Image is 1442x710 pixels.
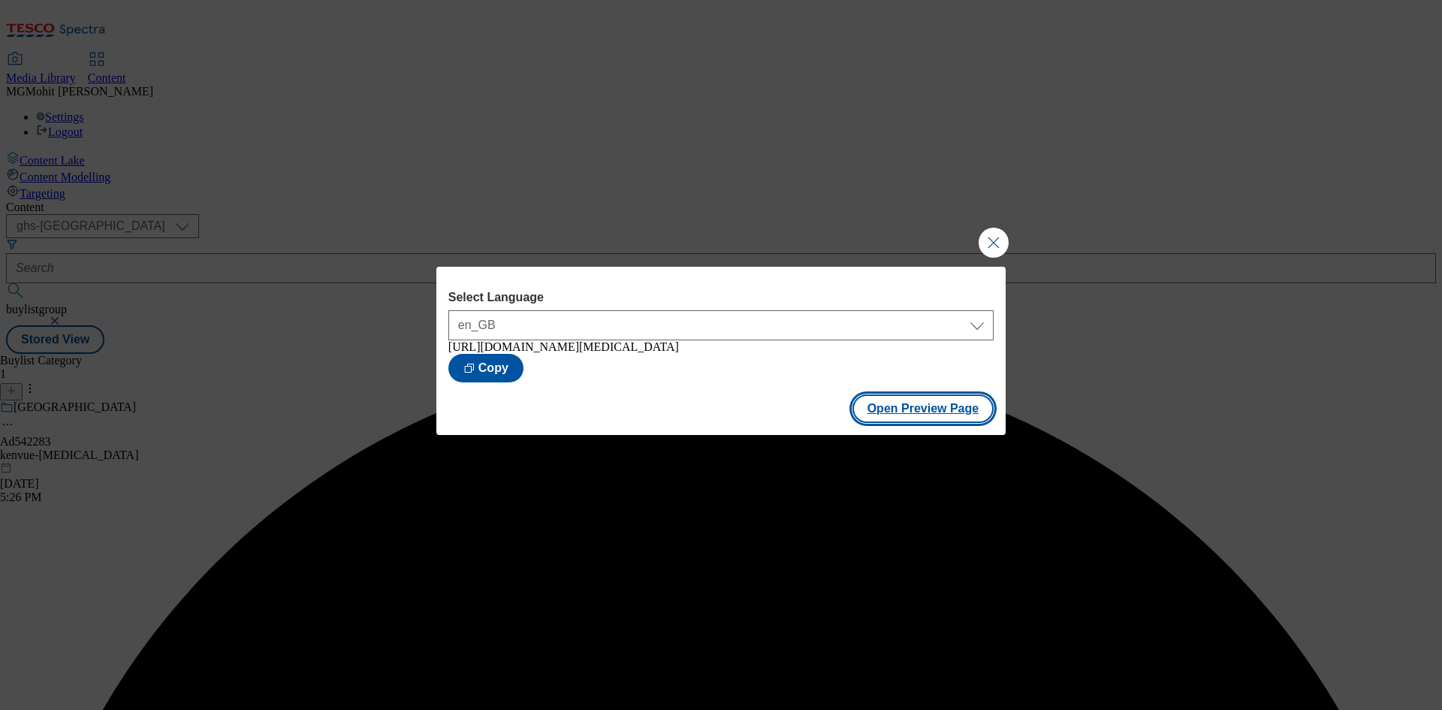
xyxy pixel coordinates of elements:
[448,354,523,382] button: Copy
[852,394,994,423] button: Open Preview Page
[448,291,994,304] label: Select Language
[448,340,994,354] div: [URL][DOMAIN_NAME][MEDICAL_DATA]
[979,228,1009,258] button: Close Modal
[436,267,1006,435] div: Modal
